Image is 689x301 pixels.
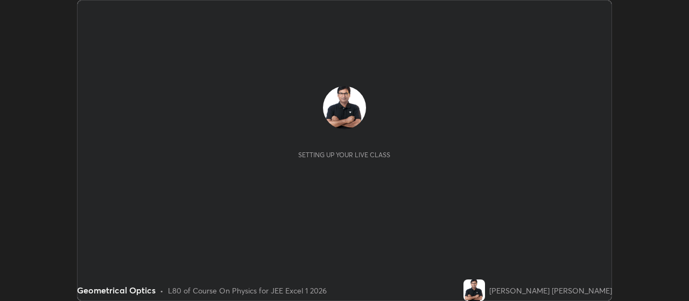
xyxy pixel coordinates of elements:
div: L80 of Course On Physics for JEE Excel 1 2026 [168,285,327,296]
img: 69af8b3bbf82471eb9dbcfa53d5670df.jpg [463,279,485,301]
img: 69af8b3bbf82471eb9dbcfa53d5670df.jpg [323,86,366,129]
div: Geometrical Optics [77,284,156,297]
div: [PERSON_NAME] [PERSON_NAME] [489,285,612,296]
div: • [160,285,164,296]
div: Setting up your live class [298,151,390,159]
